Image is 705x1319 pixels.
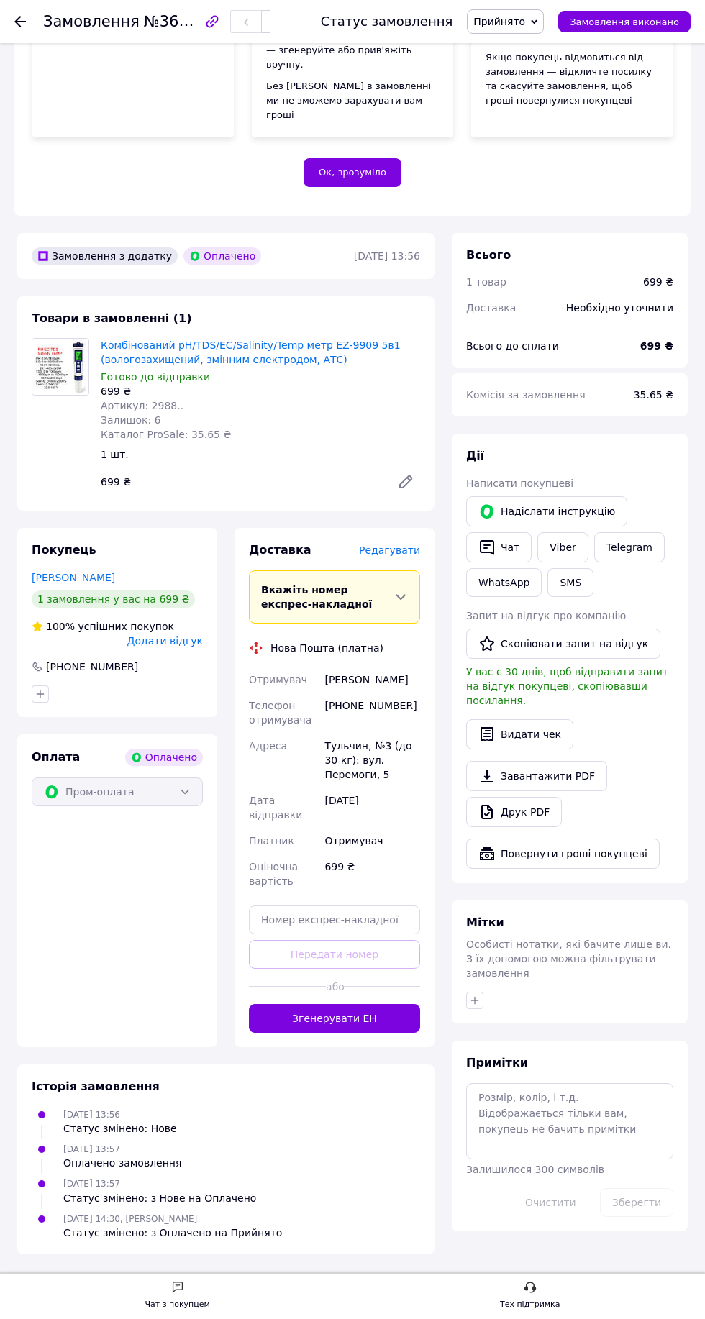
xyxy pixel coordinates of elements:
button: Повернути гроші покупцеві [466,839,660,869]
button: Видати чек [466,719,573,749]
span: 35.65 ₴ [634,389,673,401]
div: Повернутися назад [14,14,26,29]
img: Комбінований pH/TDS/ЕС/Salinity/Temp метр EZ-9909 5в1 (вологозахищений, змінним електродом, АТС) [32,339,88,394]
div: [PHONE_NUMBER] [322,693,423,733]
span: Оплата [32,750,80,764]
span: [DATE] 13:57 [63,1144,120,1154]
span: Каталог ProSale: 35.65 ₴ [101,429,231,440]
span: Комісія за замовлення [466,389,586,401]
span: Вкажіть номер експрес-накладної [261,584,372,610]
button: Ок, зрозуміло [304,158,401,187]
span: Телефон отримувача [249,700,311,726]
a: Telegram [594,532,665,562]
a: Viber [537,532,588,562]
div: Оплачено [125,749,203,766]
span: Примітки [466,1056,528,1069]
span: Отримувач [249,674,307,685]
span: Адреса [249,740,287,752]
div: Замовлення з додатку [32,247,178,265]
a: Редагувати [391,467,420,496]
span: Дата відправки [249,795,302,821]
div: Статус змінено: Нове [63,1121,177,1136]
div: Отримувач [322,828,423,854]
div: Необхідно уточнити [558,292,682,324]
a: Комбінований pH/TDS/ЕС/Salinity/Temp метр EZ-9909 5в1 (вологозахищений, змінним електродом, АТС) [101,339,401,365]
div: 699 ₴ [643,275,673,289]
a: [PERSON_NAME] [32,572,115,583]
span: Запит на відгук про компанію [466,610,626,621]
span: №361614083 [144,12,246,30]
span: Залишок: 6 [101,414,161,426]
button: Скопіювати запит на відгук [466,629,660,659]
span: Всього [466,248,511,262]
button: Замовлення виконано [558,11,691,32]
span: або [326,980,343,994]
span: Товари в замовленні (1) [32,311,192,325]
span: Готово до відправки [101,371,210,383]
span: 1 товар [466,276,506,288]
span: Ок, зрозуміло [319,167,386,178]
span: Оціночна вартість [249,861,298,887]
button: Чат [466,532,532,562]
span: Редагувати [359,544,420,556]
span: Всього до сплати [466,340,559,352]
div: Тех підтримка [500,1297,560,1312]
button: Згенерувати ЕН [249,1004,420,1033]
div: Оплачено [183,247,261,265]
input: Номер експрес-накладної [249,905,420,934]
span: Замовлення виконано [570,17,679,27]
div: 699 ₴ [322,854,423,894]
span: Дії [466,449,484,462]
div: Статус змінено: з Нове на Оплачено [63,1191,256,1205]
time: [DATE] 13:56 [354,250,420,262]
div: [PERSON_NAME] [322,667,423,693]
span: [DATE] 13:56 [63,1110,120,1120]
div: [DATE] [322,788,423,828]
div: 699 ₴ [101,384,420,398]
div: Без [PERSON_NAME] в замовленні ми не зможемо зарахувати вам гроші [266,79,439,122]
div: 1 замовлення у вас на 699 ₴ [32,590,195,608]
span: [DATE] 13:57 [63,1179,120,1189]
div: 1 шт. [95,444,426,465]
span: Особисті нотатки, які бачите лише ви. З їх допомогою можна фільтрувати замовлення [466,939,671,979]
span: Мітки [466,916,504,929]
div: Статус змінено: з Оплачено на Прийнято [63,1226,282,1240]
div: Нова Пошта (платна) [267,641,387,655]
span: Доставка [466,302,516,314]
div: Тульчин, №3 (до 30 кг): вул. Перемоги, 5 [322,733,423,788]
a: Завантажити PDF [466,761,607,791]
button: SMS [547,568,593,597]
div: Оплачено замовлення [63,1156,181,1170]
span: Прийнято [473,16,525,27]
div: 699 ₴ [95,472,386,492]
a: Друк PDF [466,797,562,827]
span: Доставка [249,543,311,557]
span: Історія замовлення [32,1080,160,1093]
button: Надіслати інструкцію [466,496,627,526]
span: Артикул: 2988.. [101,400,183,411]
div: Чат з покупцем [145,1297,210,1312]
span: [DATE] 14:30, [PERSON_NAME] [63,1214,197,1224]
div: Статус замовлення [321,14,453,29]
div: Якщо покупець відмовиться від замовлення — відкличте посилку та скасуйте замовлення, щоб гроші по... [486,50,658,108]
span: Покупець [32,543,96,557]
div: успішних покупок [32,619,174,634]
a: WhatsApp [466,568,542,597]
span: Залишилося 300 символів [466,1164,604,1175]
span: 100% [46,621,75,632]
div: [PHONE_NUMBER] [45,659,140,674]
span: Додати відгук [127,635,203,647]
span: Написати покупцеві [466,478,573,489]
span: У вас є 30 днів, щоб відправити запит на відгук покупцеві, скопіювавши посилання. [466,666,668,706]
span: Платник [249,835,294,846]
span: Замовлення [43,13,140,30]
b: 699 ₴ [640,340,673,352]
